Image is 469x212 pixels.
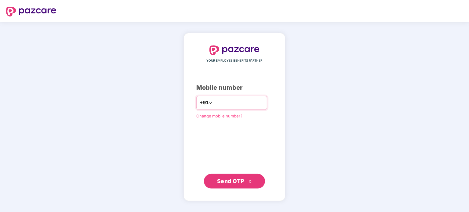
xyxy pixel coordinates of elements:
[248,180,252,184] span: double-right
[196,113,242,118] a: Change mobile number?
[209,101,212,105] span: down
[207,58,263,63] span: YOUR EMPLOYEE BENEFITS PARTNER
[217,178,244,184] span: Send OTP
[6,7,56,16] img: logo
[209,45,260,55] img: logo
[196,83,273,92] div: Mobile number
[204,174,265,189] button: Send OTPdouble-right
[200,99,209,106] span: +91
